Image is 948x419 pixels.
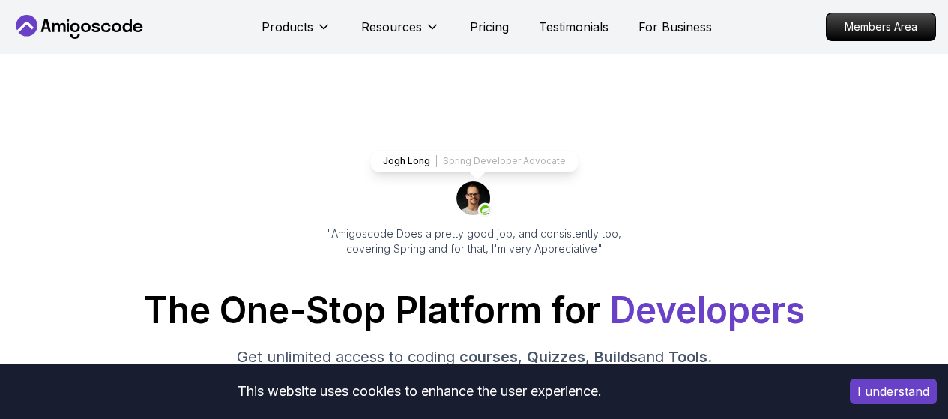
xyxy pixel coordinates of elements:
div: This website uses cookies to enhance the user experience. [11,375,827,408]
button: Resources [361,18,440,48]
p: Get unlimited access to coding , , and . Start your journey or level up your career with Amigosco... [223,346,726,388]
button: Accept cookies [850,379,937,404]
img: josh long [456,181,492,217]
p: "Amigoscode Does a pretty good job, and consistently too, covering Spring and for that, I'm very ... [307,226,642,256]
a: Pricing [470,18,509,36]
p: Products [262,18,313,36]
span: courses [459,348,518,366]
p: Spring Developer Advocate [443,155,566,167]
span: Developers [609,288,805,332]
p: Jogh Long [383,155,430,167]
button: Products [262,18,331,48]
span: Tools [668,348,707,366]
p: Members Area [827,13,935,40]
a: For Business [638,18,712,36]
span: Builds [594,348,638,366]
a: Members Area [826,13,936,41]
p: Resources [361,18,422,36]
a: Testimonials [539,18,609,36]
h1: The One-Stop Platform for [12,292,936,328]
span: Quizzes [527,348,585,366]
